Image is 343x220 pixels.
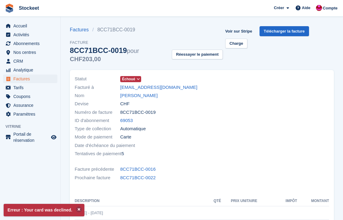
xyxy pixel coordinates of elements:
[120,134,131,141] span: Carte
[323,5,338,11] span: Compte
[75,109,120,116] span: Numéro de facture
[13,101,50,110] span: Assurance
[13,83,50,92] span: Tarifs
[122,76,135,82] span: Échoué
[3,131,57,143] a: menu
[3,48,57,57] a: menu
[120,125,146,132] span: Automatique
[75,100,120,107] span: Devise
[13,131,50,143] span: Portail de réservation
[75,117,120,124] span: ID d'abonnement
[13,30,50,39] span: Activités
[3,101,57,110] a: menu
[75,75,120,82] span: Statut
[302,5,310,11] span: Aide
[75,142,135,149] span: Date d'échéance du paiement
[75,84,120,91] span: Facturé à
[3,57,57,65] a: menu
[70,46,169,63] div: 8CC71BCC-0019
[75,196,211,206] th: Description
[13,22,50,30] span: Accueil
[225,39,247,49] a: Charge
[75,166,120,173] span: Facture précédente
[257,196,297,206] th: Impôt
[5,124,60,130] span: Vitrine
[50,134,57,141] a: Boutique d'aperçu
[120,75,141,82] a: Échoué
[3,75,57,83] a: menu
[120,109,156,116] span: 8CC71BCC-0019
[120,84,197,91] a: [EMAIL_ADDRESS][DOMAIN_NAME]
[223,26,255,36] a: Voir sur Stripe
[120,117,133,124] a: 69053
[316,5,322,11] img: Valentin BURDET
[297,196,329,206] th: Montant
[75,174,120,181] span: Prochaine facture
[3,30,57,39] a: menu
[70,40,223,46] span: Facture
[3,39,57,48] a: menu
[13,92,50,101] span: Coupons
[75,125,120,132] span: Type de collection
[3,110,57,118] a: menu
[13,66,50,74] span: Analytique
[75,134,120,141] span: Mode de paiement
[221,196,257,206] th: Prix unitaire
[13,57,50,65] span: CRM
[3,66,57,74] a: menu
[13,48,50,57] span: Nos centres
[5,4,14,13] img: stora-icon-8386f47178a22dfd0bd8f6a31ec36ba5ce8667c1dd55bd0f319d3a0aa187defe.svg
[16,3,42,13] a: Stockeet
[70,26,223,33] nav: breadcrumbs
[127,47,139,54] span: pour
[274,5,284,11] span: Créer
[121,150,124,157] span: 5
[120,92,158,99] a: [PERSON_NAME]
[3,83,57,92] a: menu
[13,75,50,83] span: Factures
[4,204,84,216] p: Erreur : Your card was declined.
[172,50,223,60] button: Réessayer le paiement
[70,26,92,33] a: Factures
[211,196,221,206] th: Qté
[260,26,309,36] a: Télécharger la facture
[70,56,101,62] span: CHF203,00
[75,211,103,215] span: [DATE] - [DATE]
[3,92,57,101] a: menu
[13,110,50,118] span: Paramètres
[120,100,130,107] span: CHF
[75,150,121,157] span: Tentatives de paiement
[75,92,120,99] span: Nom
[120,174,156,181] a: 8CC71BCC-0022
[120,166,156,173] a: 8CC71BCC-0016
[3,22,57,30] a: menu
[13,39,50,48] span: Abonnements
